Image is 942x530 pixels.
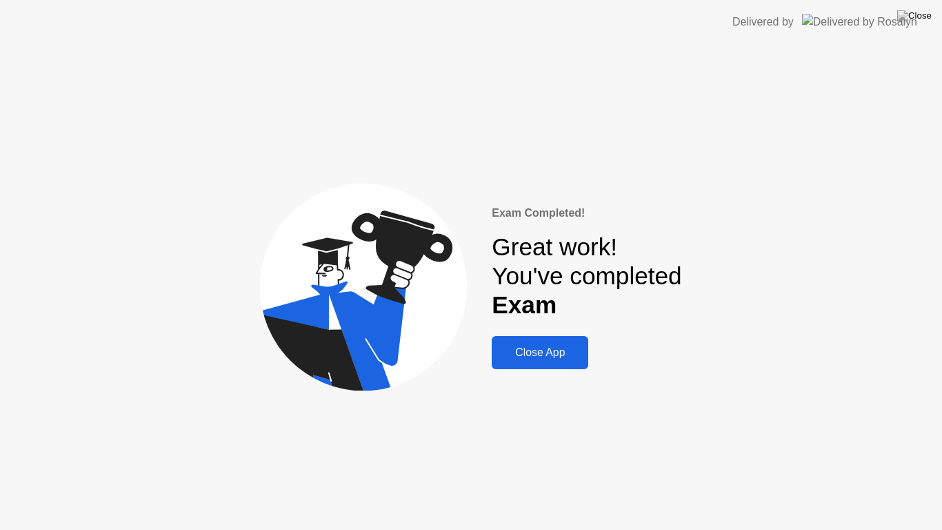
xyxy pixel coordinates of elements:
b: Exam [492,291,557,318]
button: Close App [492,336,588,369]
div: Delivered by [732,14,794,30]
div: Exam Completed! [492,205,681,222]
div: Great work! You've completed [492,233,681,320]
img: Close [897,10,932,21]
img: Delivered by Rosalyn [802,14,917,30]
div: Close App [496,346,584,359]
